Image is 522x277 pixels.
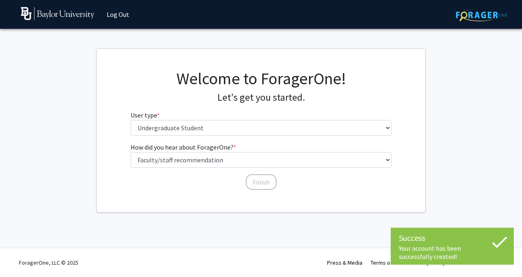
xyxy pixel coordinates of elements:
[6,240,35,271] iframe: Chat
[21,7,94,20] img: Baylor University Logo
[130,69,392,88] h1: Welcome to ForagerOne!
[399,244,506,261] div: Your account has been successfully created!
[371,259,403,266] a: Terms of Use
[456,9,507,21] img: ForagerOne Logo
[130,110,160,120] label: User type
[19,248,78,277] div: ForagerOne, LLC © 2025
[130,142,236,152] label: How did you hear about ForagerOne?
[327,259,362,266] a: Press & Media
[246,174,277,190] button: Finish
[130,92,392,104] h4: Let's get you started.
[399,232,506,244] div: Success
